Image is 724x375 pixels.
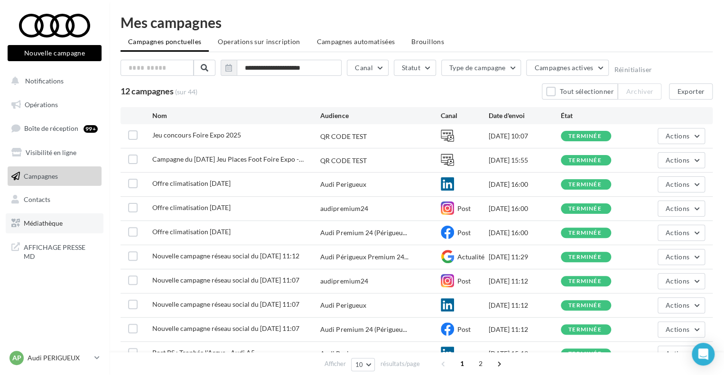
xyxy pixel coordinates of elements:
button: Statut [394,60,436,76]
span: Offre climatisation mai 2025 [152,228,231,236]
div: [DATE] 10:07 [489,131,561,141]
span: Actions [666,180,689,188]
a: Campagnes [6,166,103,186]
div: Audi Perigueux [320,301,366,310]
div: Nom [152,111,321,120]
div: [DATE] 11:12 [489,276,561,286]
span: Boîte de réception [24,124,78,132]
span: Post RS : Trophée l'Argus - Audi A5 [152,348,255,357]
div: terminée [568,302,602,309]
span: Nouvelle campagne réseau social du 25-04-2025 11:07 [152,276,299,284]
span: Post [457,229,471,237]
span: Actualité [457,253,484,261]
span: Opérations [25,101,58,109]
div: [DATE] 15:55 [489,155,561,165]
div: Mes campagnes [121,15,713,29]
span: Campagnes automatisées [316,37,395,46]
span: 1 [455,356,470,371]
a: AFFICHAGE PRESSE MD [6,237,103,265]
button: Notifications [6,71,100,91]
span: Campagnes actives [534,64,593,72]
span: AP [12,353,21,363]
span: Notifications [25,77,64,85]
span: Operations sur inscription [218,37,300,46]
div: Audi Perigueux [320,180,366,189]
a: Opérations [6,95,103,115]
span: résultats/page [380,359,419,368]
div: [DATE] 16:00 [489,228,561,238]
span: Offre climatisation mai 2025 [152,203,231,211]
div: Canal [441,111,489,120]
span: Actions [666,277,689,285]
div: [DATE] 15:13 [489,349,561,358]
span: 12 campagnes [121,86,174,96]
div: [DATE] 16:00 [489,180,561,189]
a: Visibilité en ligne [6,143,103,163]
button: Actions [658,321,705,338]
span: (sur 44) [175,87,197,97]
span: Audi Premium 24 (Périgueu... [320,228,407,238]
button: Actions [658,128,705,144]
button: Actions [658,249,705,265]
span: Actions [666,132,689,140]
button: Réinitialiser [614,66,652,73]
span: Post [457,204,471,212]
span: Médiathèque [24,219,63,227]
button: Actions [658,273,705,289]
span: Campagnes [24,172,58,180]
div: Audience [320,111,440,120]
div: terminée [568,206,602,212]
span: 10 [355,361,363,368]
div: [DATE] 16:00 [489,204,561,213]
button: Actions [658,152,705,168]
p: Audi PERIGUEUX [28,353,91,363]
button: Exporter [669,83,713,100]
button: 10 [351,358,375,371]
div: terminée [568,327,602,333]
span: Actions [666,325,689,333]
span: Visibilité en ligne [26,148,76,156]
span: Actions [666,253,689,261]
a: Contacts [6,190,103,210]
span: Actions [666,301,689,309]
div: Open Intercom Messenger [692,343,715,366]
span: Contacts [24,195,50,203]
button: Canal [347,60,389,76]
span: Nouvelle campagne réseau social du 25-04-2025 11:12 [152,252,299,260]
a: Médiathèque [6,213,103,233]
span: Actions [666,204,689,212]
div: QR CODE TEST [320,156,366,165]
span: AFFICHAGE PRESSE MD [24,241,98,261]
button: Actions [658,201,705,217]
div: terminée [568,351,602,357]
span: Brouillons [411,37,444,46]
span: Offre climatisation mai 2025 [152,179,231,187]
div: [DATE] 11:12 [489,325,561,334]
div: terminée [568,254,602,260]
div: Date d'envoi [489,111,561,120]
span: Nouvelle campagne réseau social du 25-04-2025 11:07 [152,324,299,332]
span: Actions [666,349,689,357]
div: 99+ [84,125,98,133]
div: QR CODE TEST [320,132,366,141]
button: Campagnes actives [526,60,609,76]
div: terminée [568,230,602,236]
button: Actions [658,225,705,241]
button: Actions [658,297,705,313]
span: Nouvelle campagne réseau social du 25-04-2025 11:07 [152,300,299,308]
span: Post [457,277,471,285]
button: Tout sélectionner [542,83,618,100]
div: [DATE] 11:29 [489,252,561,262]
span: Actions [666,156,689,164]
div: terminée [568,157,602,164]
div: terminée [568,278,602,284]
span: Audi Premium 24 (Périgueu... [320,325,407,334]
div: terminée [568,182,602,188]
span: Audi Périgueux Premium 24... [320,252,408,262]
div: audipremium24 [320,204,368,213]
a: AP Audi PERIGUEUX [8,349,102,367]
a: Boîte de réception99+ [6,118,103,138]
span: Post [457,325,471,333]
button: Actions [658,346,705,362]
span: Jeu concours Foire Expo 2025 [152,131,241,139]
